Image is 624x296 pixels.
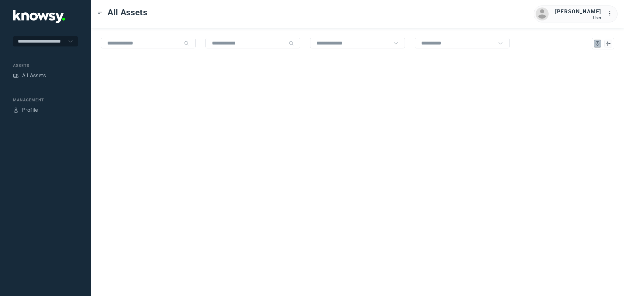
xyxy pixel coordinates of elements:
div: All Assets [22,72,46,80]
div: Map [595,41,601,46]
a: ProfileProfile [13,106,38,114]
div: Toggle Menu [98,10,102,15]
tspan: ... [608,11,615,16]
div: Profile [22,106,38,114]
div: : [608,10,616,19]
div: Search [184,41,189,46]
img: Application Logo [13,10,65,23]
div: [PERSON_NAME] [555,8,601,16]
div: Management [13,97,78,103]
div: Search [289,41,294,46]
span: All Assets [108,6,148,18]
div: List [605,41,611,46]
a: AssetsAll Assets [13,72,46,80]
div: : [608,10,616,18]
img: avatar.png [536,7,549,20]
div: User [555,16,601,20]
div: Assets [13,63,78,69]
div: Profile [13,107,19,113]
div: Assets [13,73,19,79]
